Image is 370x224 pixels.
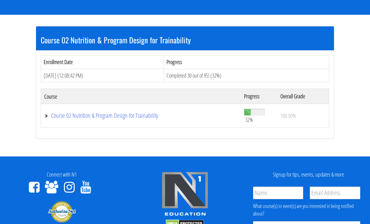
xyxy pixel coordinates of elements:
[241,89,277,104] th: Progress
[48,200,76,223] img: Authorize.Net Merchant - Click to Verify
[277,89,329,104] th: Overall Grade
[253,187,304,199] input: Name
[41,55,164,69] th: Enrollment Date
[41,69,164,82] td: [DATE] (12:08:42 PM)
[253,202,360,218] div: What course(s) or event(s) are you interested in being notified about?
[161,172,209,218] img: n1-edu-logo
[41,89,241,104] th: Course
[164,55,329,69] th: Progress
[251,172,365,178] h4: Signup for tips, events, updates & more
[44,112,238,119] a: Course 02 Nutrition & Program Design for Trainability
[245,116,253,123] span: 32%
[164,69,329,82] td: Completed 30 out of 95! (32%)
[5,172,119,178] h4: Connect with N1
[277,104,329,128] td: 100.00%
[310,187,360,199] input: Email Address
[41,36,329,44] h3: Course 02 Nutrition & Program Design for Trainability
